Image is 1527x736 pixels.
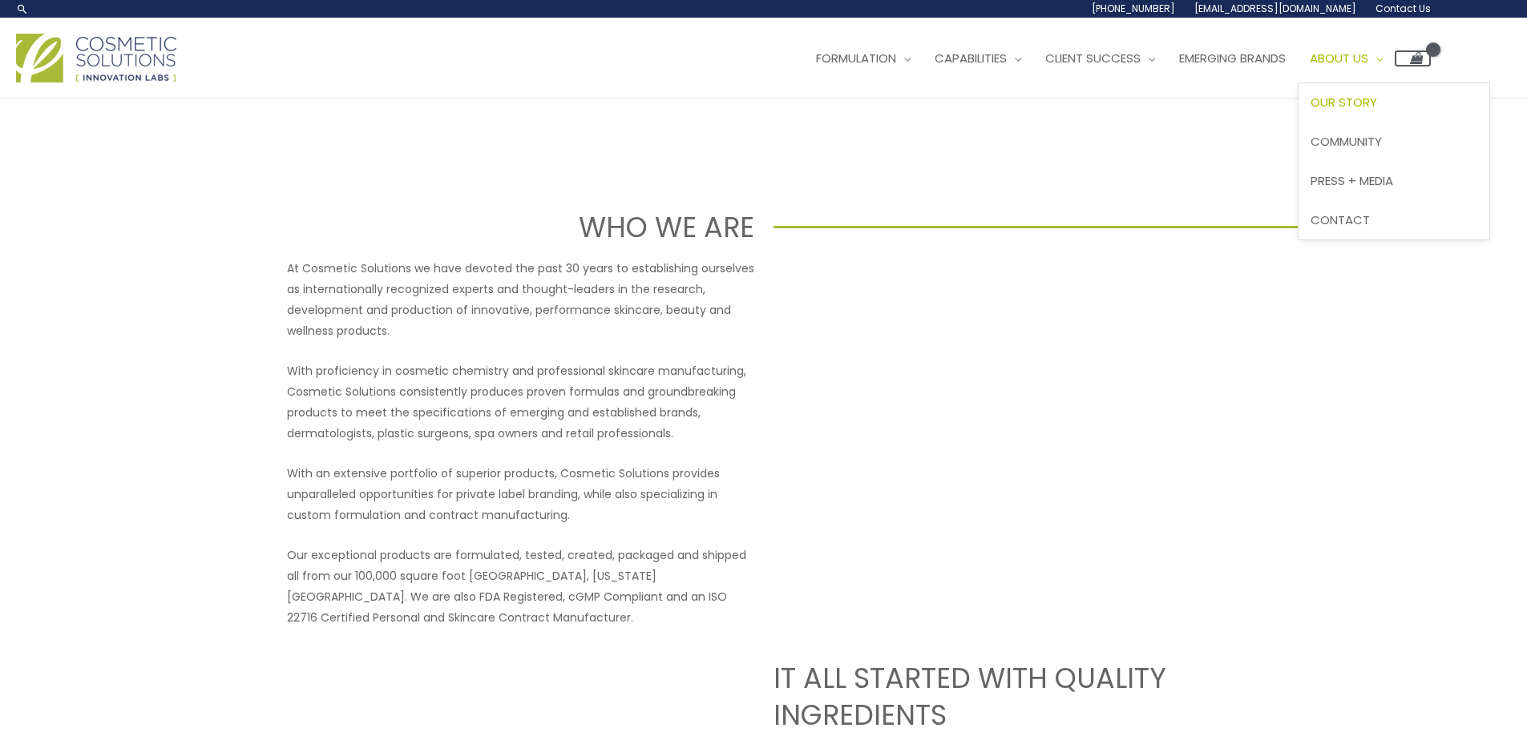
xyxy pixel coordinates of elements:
[792,34,1431,82] nav: Site Navigation
[1179,50,1286,66] span: Emerging Brands
[287,545,754,628] p: Our exceptional products are formulated, tested, created, packaged and shipped all from our 100,0...
[774,660,1241,733] h2: IT ALL STARTED WITH QUALITY INGREDIENTS
[287,258,754,341] p: At Cosmetic Solutions we have devoted the past 30 years to establishing ourselves as internationa...
[1376,2,1431,15] span: Contact Us
[1299,200,1489,239] a: Contact
[1167,34,1298,82] a: Emerging Brands
[16,2,29,15] a: Search icon link
[1033,34,1167,82] a: Client Success
[1194,2,1356,15] span: [EMAIL_ADDRESS][DOMAIN_NAME]
[1311,94,1377,111] span: Our Story
[1311,211,1370,228] span: Contact
[1092,2,1175,15] span: [PHONE_NUMBER]
[935,50,1007,66] span: Capabilities
[1045,50,1141,66] span: Client Success
[287,360,754,444] p: With proficiency in cosmetic chemistry and professional skincare manufacturing, Cosmetic Solution...
[1299,83,1489,123] a: Our Story
[287,463,754,525] p: With an extensive portfolio of superior products, Cosmetic Solutions provides unparalleled opport...
[923,34,1033,82] a: Capabilities
[99,207,754,247] h1: WHO WE ARE
[774,258,1241,521] iframe: Get to know Cosmetic Solutions Private Label Skin Care
[1310,50,1368,66] span: About Us
[1311,172,1393,189] span: Press + Media
[1311,133,1382,150] span: Community
[1395,50,1431,66] a: View Shopping Cart, empty
[1299,161,1489,200] a: Press + Media
[16,34,176,82] img: Cosmetic Solutions Logo
[1299,123,1489,162] a: Community
[1298,34,1395,82] a: About Us
[816,50,896,66] span: Formulation
[804,34,923,82] a: Formulation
